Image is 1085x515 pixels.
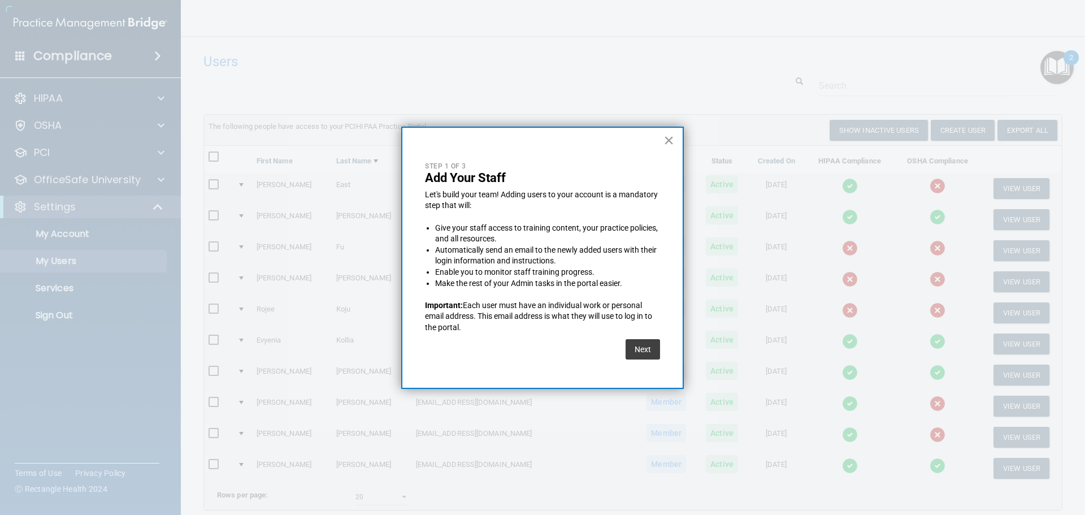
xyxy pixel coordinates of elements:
li: Make the rest of your Admin tasks in the portal easier. [435,278,660,289]
li: Enable you to monitor staff training progress. [435,267,660,278]
p: Add Your Staff [425,171,660,185]
li: Automatically send an email to the newly added users with their login information and instructions. [435,245,660,267]
iframe: Drift Widget Chat Controller [889,435,1071,480]
button: Next [626,339,660,360]
strong: Important: [425,301,463,310]
li: Give your staff access to training content, your practice policies, and all resources. [435,223,660,245]
button: Close [663,131,674,149]
span: Each user must have an individual work or personal email address. This email address is what they... [425,301,654,332]
p: Step 1 of 3 [425,162,660,171]
p: Let's build your team! Adding users to your account is a mandatory step that will: [425,189,660,211]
